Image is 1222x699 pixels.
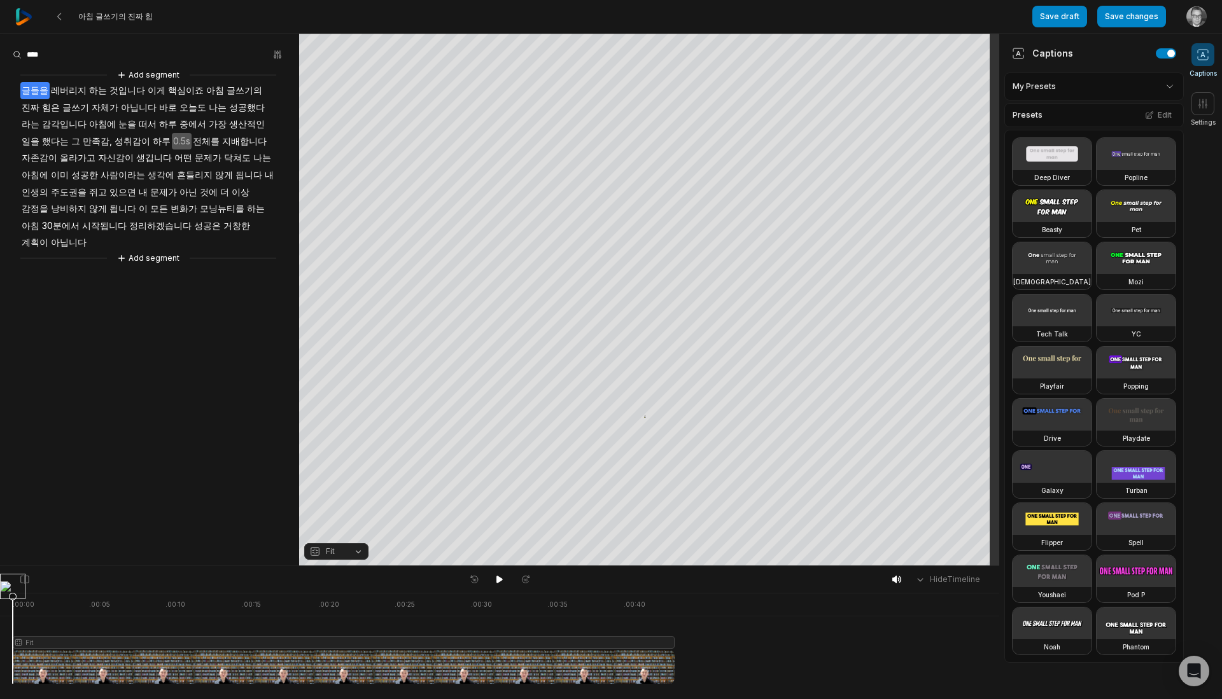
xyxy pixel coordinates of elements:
span: 정리하겠습니다 [128,218,193,235]
span: 것에 [199,184,219,201]
span: 지배합니다 [221,133,268,150]
button: Settings [1191,92,1216,127]
span: 성공했다 [228,99,266,116]
span: 자신감이 [97,149,135,167]
span: 이상 [230,184,251,201]
h3: Beasty [1042,225,1062,235]
span: 닥쳐도 [223,149,252,167]
span: 낭비하지 [50,200,88,218]
span: 모든 [149,200,169,218]
h3: Popline [1125,172,1148,183]
span: 아침 글쓰기의 진짜 힘 [78,11,153,22]
span: 됩니다 [234,167,263,184]
span: 생깁니다 [135,149,173,167]
span: 아침 [20,218,41,235]
span: 떠서 [137,116,158,133]
h3: Pod P [1127,590,1145,600]
span: 않게 [88,200,108,218]
span: 성취감이 [113,133,151,150]
span: 레버리지 [50,82,88,99]
h3: Playfair [1040,381,1064,391]
button: Add segment [115,251,182,265]
button: Edit [1141,107,1176,123]
span: 오늘도 [178,99,207,116]
button: HideTimeline [911,570,984,589]
span: 흔들리지 [176,167,214,184]
span: 사람이라는 [99,167,146,184]
span: 아닙니다 [120,99,158,116]
span: 이미 [50,167,70,184]
span: 않게 [214,167,234,184]
span: 글쓰기의 [225,82,263,99]
span: 바로 [158,99,178,116]
span: 글들을 [20,82,50,99]
span: 0.5s [172,133,192,150]
span: 더 [219,184,230,201]
span: 올라가고 [59,149,97,167]
span: 하는 [88,82,108,99]
button: Save changes [1097,6,1166,27]
span: 모닝뉴티를 [199,200,246,218]
div: Presets [1004,103,1184,127]
span: 나는 [252,149,272,167]
button: Add segment [115,68,182,82]
span: 인생의 [20,184,50,201]
span: 생각에 [146,167,176,184]
span: 문제가 [193,149,223,167]
span: 하는 [246,200,266,218]
span: 주도권을 [50,184,88,201]
span: 자존감이 [20,149,59,167]
span: 핵심이죠 [167,82,205,99]
div: My Presets [1004,73,1184,100]
h3: Turban [1125,485,1148,495]
span: 쥐고 [88,184,108,201]
h3: Playdate [1123,433,1150,443]
h3: Tech Talk [1036,329,1068,339]
span: 만족감, [81,133,113,150]
span: 아침에 [88,116,117,133]
span: 시작됩니다 [81,218,128,235]
span: 그 [70,133,81,150]
h3: Mozi [1128,277,1144,287]
span: 생산적인 [228,116,266,133]
span: 눈을 [117,116,137,133]
h3: Deep Diver [1034,172,1070,183]
h3: Popping [1123,381,1149,391]
span: 아닙니다 [50,234,88,251]
span: 전체를 [192,133,221,150]
h3: Noah [1044,642,1060,652]
div: Open Intercom Messenger [1179,656,1209,686]
span: 30분에서 [41,218,81,235]
span: 하루 [158,116,178,133]
button: Captions [1190,43,1217,78]
span: 일을 [20,133,41,150]
span: 감정을 [20,200,50,218]
span: 변화가 [169,200,199,218]
span: 중에서 [178,116,207,133]
button: Save draft [1032,6,1087,27]
span: 내 [263,167,275,184]
span: 가장 [207,116,228,133]
span: 이게 [146,82,167,99]
span: 아닌 [178,184,199,201]
h3: Flipper [1041,537,1063,548]
h3: Pet [1132,225,1141,235]
span: Settings [1191,118,1216,127]
span: 이 [137,200,149,218]
span: 했다는 [41,133,70,150]
h3: Phantom [1123,642,1149,652]
span: 성공한 [70,167,99,184]
h3: Spell [1128,537,1144,548]
span: 진짜 [20,99,41,116]
h3: Youshaei [1038,590,1066,600]
span: 어떤 [173,149,193,167]
span: Fit [326,546,335,557]
span: 라는 [20,116,41,133]
h3: Galaxy [1041,485,1064,495]
span: 것입니다 [108,82,146,99]
span: 아침에 [20,167,50,184]
span: 계획이 [20,234,50,251]
span: 됩니다 [108,200,137,218]
span: 나는 [207,99,228,116]
span: 힘은 [41,99,61,116]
